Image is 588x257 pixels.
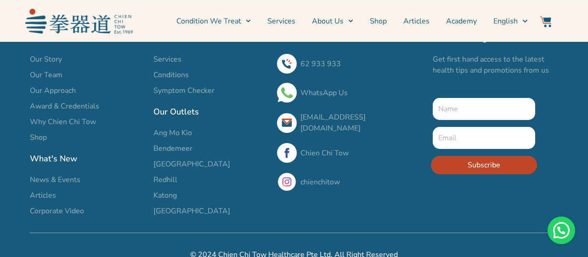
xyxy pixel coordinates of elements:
[153,143,192,154] span: Bendemeer
[153,206,230,217] span: [GEOGRAPHIC_DATA]
[540,16,551,27] img: Website Icon-03
[153,190,177,201] span: Katong
[30,174,144,185] a: News & Events
[548,217,575,244] div: Need help? WhatsApp contact
[403,10,430,33] a: Articles
[493,10,527,33] a: Switch to English
[300,177,340,187] a: chienchitow
[30,69,144,80] a: Our Team
[30,116,96,127] span: Why Chien Chi Tow
[30,69,62,80] span: Our Team
[433,127,535,149] input: Email
[30,152,144,165] h2: What's New
[30,206,144,217] a: Corporate Video
[300,88,348,98] a: WhatsApp Us
[493,16,518,27] span: English
[30,132,144,143] a: Shop
[153,159,268,170] a: [GEOGRAPHIC_DATA]
[153,85,215,96] span: Symptom Checker
[30,85,144,96] a: Our Approach
[30,54,62,65] span: Our Story
[153,174,177,185] span: Redhill
[153,54,268,65] a: Services
[433,54,558,76] p: Get first hand access to the latest health tips and promotions from us
[153,127,192,138] span: Ang Mo Kio
[30,101,99,112] span: Award & Credentials
[30,174,80,185] span: News & Events
[431,156,537,174] button: Subscribe
[30,116,144,127] a: Why Chien Chi Tow
[153,69,268,80] a: Conditions
[300,59,341,69] a: 62 933 933
[267,10,295,33] a: Services
[30,206,84,217] span: Corporate Video
[300,148,349,158] a: Chien Chi Tow
[153,105,268,118] h2: Our Outlets
[30,54,144,65] a: Our Story
[153,127,268,138] a: Ang Mo Kio
[30,190,56,201] span: Articles
[153,69,189,80] span: Conditions
[468,160,500,171] span: Subscribe
[137,10,528,33] nav: Menu
[433,98,535,181] form: New Form
[153,54,181,65] span: Services
[153,206,268,217] a: [GEOGRAPHIC_DATA]
[153,174,268,185] a: Redhill
[153,85,268,96] a: Symptom Checker
[30,101,144,112] a: Award & Credentials
[30,85,76,96] span: Our Approach
[433,98,535,120] input: Name
[30,190,144,201] a: Articles
[153,143,268,154] a: Bendemeer
[153,190,268,201] a: Katong
[446,10,477,33] a: Academy
[153,159,230,170] span: [GEOGRAPHIC_DATA]
[300,112,366,133] a: [EMAIL_ADDRESS][DOMAIN_NAME]
[370,10,387,33] a: Shop
[312,10,353,33] a: About Us
[176,10,251,33] a: Condition We Treat
[30,132,47,143] span: Shop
